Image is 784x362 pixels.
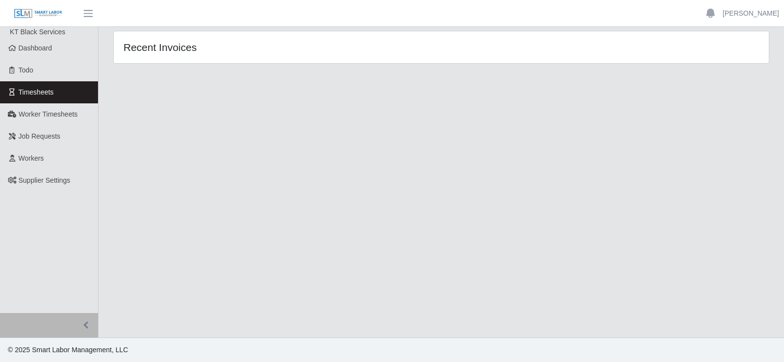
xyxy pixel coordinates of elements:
[19,154,44,162] span: Workers
[19,44,52,52] span: Dashboard
[10,28,65,36] span: KT Black Services
[19,110,77,118] span: Worker Timesheets
[19,132,61,140] span: Job Requests
[14,8,63,19] img: SLM Logo
[8,346,128,354] span: © 2025 Smart Labor Management, LLC
[723,8,779,19] a: [PERSON_NAME]
[123,41,380,53] h4: Recent Invoices
[19,88,54,96] span: Timesheets
[19,176,71,184] span: Supplier Settings
[19,66,33,74] span: Todo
